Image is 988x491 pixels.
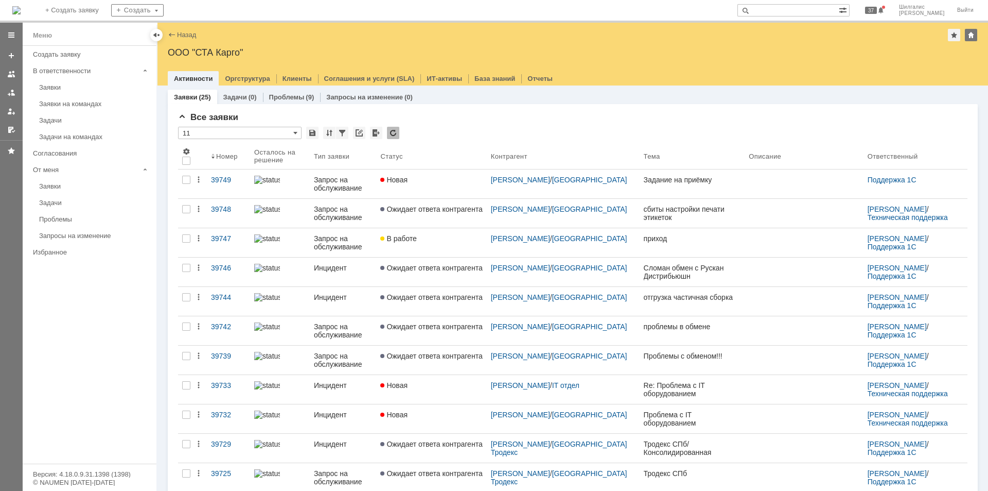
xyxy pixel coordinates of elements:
div: / [868,205,963,222]
div: Запрос на обслуживание [314,323,373,339]
a: Заявки [174,93,197,101]
a: ИТ-активы [427,75,462,82]
a: Поддержка 1С [868,176,916,184]
div: / [491,234,636,243]
div: 39729 [211,440,246,448]
div: (9) [306,93,314,101]
div: / [491,440,636,456]
div: Действия [195,264,203,272]
a: Ожидает ответа контрагента [376,316,486,345]
a: приход [640,228,745,257]
a: [GEOGRAPHIC_DATA] Тродекс [491,440,629,456]
div: 39739 [211,352,246,360]
div: 39747 [211,234,246,243]
div: 39744 [211,293,246,301]
a: Поддержка 1С [868,448,916,456]
a: statusbar-100 (1).png [250,316,310,345]
img: statusbar-100 (1).png [254,234,280,243]
a: [PERSON_NAME] [868,469,927,478]
div: Добавить в избранное [948,29,960,41]
a: [GEOGRAPHIC_DATA] [552,264,627,272]
div: Инцидент [314,293,373,301]
a: Согласования [29,145,154,161]
a: statusbar-100 (1).png [250,375,310,404]
div: Запрос на обслуживание [314,176,373,192]
div: Тема [644,153,660,160]
div: / [491,293,636,301]
img: logo [12,6,21,14]
th: Статус [376,143,486,170]
div: Re: Проблема с IT оборудованием [644,381,741,398]
div: Согласования [33,149,150,157]
div: 39746 [211,264,246,272]
a: Поддержка 1С [868,301,916,310]
div: Действия [195,323,203,331]
div: Действия [195,234,203,243]
a: IT отдел [552,381,579,390]
a: Перейти на домашнюю страницу [12,6,21,14]
a: [GEOGRAPHIC_DATA] Тродекс [491,469,629,486]
img: statusbar-100 (1).png [254,293,280,301]
div: / [491,205,636,213]
div: Проблемы [39,215,150,223]
div: / [491,264,636,272]
a: statusbar-100 (1).png [250,258,310,286]
div: проблемы в обмене [644,323,741,331]
a: Новая [376,170,486,198]
div: (0) [404,93,413,101]
a: Запрос на обслуживание [310,199,377,228]
a: Задачи на командах [35,129,154,145]
div: В ответственности [33,67,139,75]
a: [PERSON_NAME] [491,411,550,419]
a: 39744 [207,287,250,316]
div: Проблема с IT оборудованием [644,411,741,427]
a: отгрузка частичная сборка [640,287,745,316]
div: Тродекс СПб [644,469,741,478]
a: Поддержка 1С [868,478,916,486]
a: statusbar-40 (1).png [250,434,310,463]
div: Действия [195,293,203,301]
a: Инцидент [310,434,377,463]
a: Активности [174,75,213,82]
a: [PERSON_NAME] [491,440,550,448]
div: / [491,176,636,184]
a: [PERSON_NAME] [491,381,550,390]
a: statusbar-100 (1).png [250,170,310,198]
a: Ожидает ответа контрагента [376,258,486,286]
a: Новая [376,375,486,404]
a: В работе [376,228,486,257]
div: Запрос на обслуживание [314,352,373,368]
div: ООО "СТА Карго" [168,47,978,58]
a: Запросы на изменение [35,228,154,244]
a: 39749 [207,170,250,198]
div: / [868,234,963,251]
span: В работе [380,234,416,243]
a: [PERSON_NAME] [868,352,927,360]
a: [GEOGRAPHIC_DATA] [552,205,627,213]
span: Шилгалис [899,4,945,10]
div: Действия [195,381,203,390]
a: 39732 [207,404,250,433]
a: statusbar-100 (1).png [250,346,310,375]
span: Ожидает ответа контрагента [380,264,482,272]
div: От меня [33,166,139,174]
a: statusbar-100 (1).png [250,199,310,228]
div: Скопировать ссылку на список [353,127,365,139]
div: Задачи на командах [39,133,150,141]
div: Инцидент [314,264,373,272]
a: Инцидент [310,258,377,286]
div: Заявки на командах [39,100,150,108]
div: Сортировка... [323,127,336,139]
div: Действия [195,411,203,419]
a: 39742 [207,316,250,345]
span: 37 [865,7,877,14]
img: statusbar-100 (1).png [254,264,280,272]
div: 39748 [211,205,246,213]
a: [PERSON_NAME] [868,293,927,301]
a: [PERSON_NAME] [491,323,550,331]
div: 39725 [211,469,246,478]
a: Проблемы с обменом!!! [640,346,745,375]
div: Действия [195,176,203,184]
div: Проблемы с обменом!!! [644,352,741,360]
a: Оргструктура [225,75,270,82]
